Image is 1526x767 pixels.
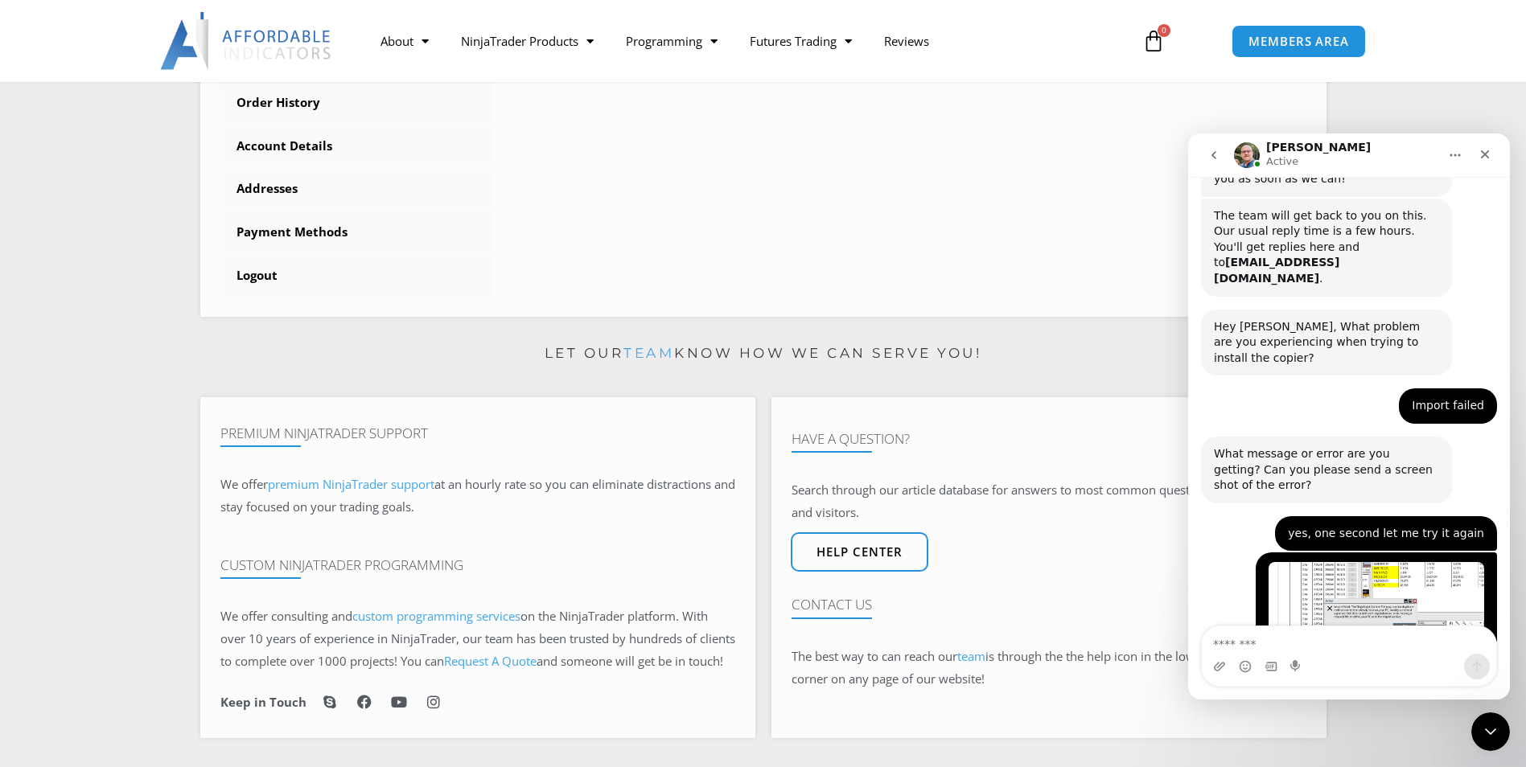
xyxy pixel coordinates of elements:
a: Help center [791,532,928,572]
a: 0 [1118,18,1189,64]
a: Order History [220,82,492,124]
nav: Menu [364,23,1124,59]
iframe: Intercom live chat [1188,133,1510,699]
span: We offer [220,476,268,492]
img: LogoAI | Affordable Indicators – NinjaTrader [160,12,333,70]
p: The best way to can reach our is through the the help icon in the lower right-hand corner on any ... [792,646,1306,691]
h4: Contact Us [792,597,1306,613]
a: NinjaTrader Products [445,23,610,59]
h4: Premium NinjaTrader Support [220,425,735,441]
a: MEMBERS AREA [1232,25,1366,58]
span: on the NinjaTrader platform. With over 10 years of experience in NinjaTrader, our team has been t... [220,608,735,669]
iframe: Intercom live chat [1471,712,1510,751]
span: MEMBERS AREA [1248,35,1349,47]
a: Programming [610,23,734,59]
p: Search through our article database for answers to most common questions from customers and visit... [792,479,1306,524]
a: Futures Trading [734,23,868,59]
a: Account Details [220,125,492,167]
span: at an hourly rate so you can eliminate distractions and stay focused on your trading goals. [220,476,735,515]
span: We offer consulting and [220,608,520,624]
h4: Custom NinjaTrader Programming [220,557,735,573]
a: custom programming services [352,608,520,624]
a: team [623,345,674,361]
a: Request A Quote [444,653,537,669]
a: Reviews [868,23,945,59]
a: premium NinjaTrader support [268,476,434,492]
a: team [957,648,985,664]
a: About [364,23,445,59]
h6: Keep in Touch [220,695,306,710]
a: Logout [220,255,492,297]
a: Payment Methods [220,211,492,253]
span: Help center [816,546,903,558]
span: 0 [1158,24,1170,37]
p: Let our know how we can serve you! [200,341,1327,367]
h4: Have A Question? [792,431,1306,447]
a: Addresses [220,168,492,210]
